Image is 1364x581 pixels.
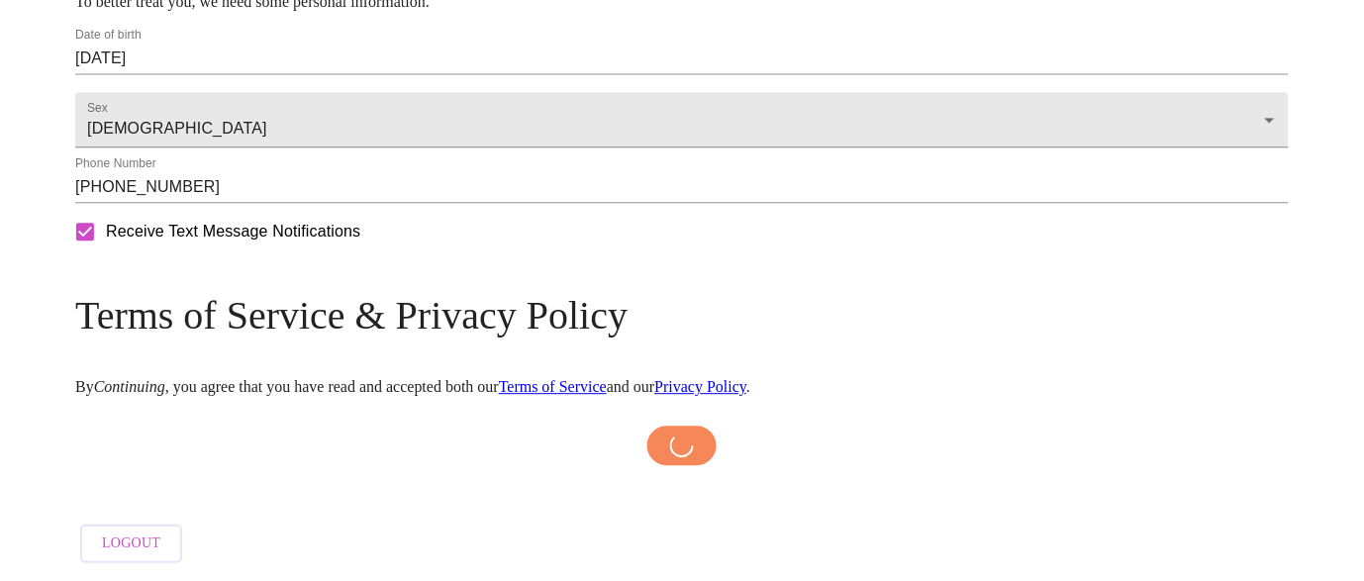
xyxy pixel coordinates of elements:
h3: Terms of Service & Privacy Policy [75,292,1289,339]
p: By , you agree that you have read and accepted both our and our . [75,378,1289,396]
span: Logout [102,532,160,556]
a: Privacy Policy [654,378,746,395]
label: Date of birth [75,29,142,41]
div: [DEMOGRAPHIC_DATA] [75,92,1289,147]
em: Continuing [94,378,165,395]
button: Logout [80,525,182,563]
label: Phone Number [75,157,156,169]
a: Terms of Service [499,378,607,395]
span: Receive Text Message Notifications [106,220,360,243]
